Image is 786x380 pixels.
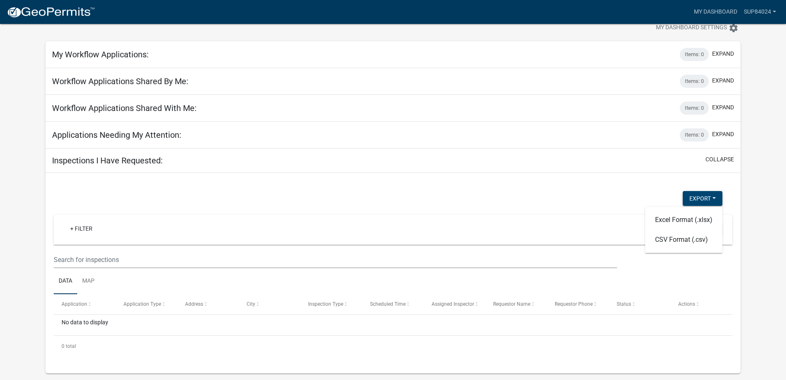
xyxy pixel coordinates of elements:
div: Items: 0 [680,48,709,61]
a: My Dashboard [691,4,741,20]
datatable-header-cell: Scheduled Time [362,294,423,314]
a: sup84024 [741,4,779,20]
span: Status [617,301,631,307]
button: expand [712,130,734,139]
button: expand [712,50,734,58]
h5: Workflow Applications Shared By Me: [52,76,188,86]
h5: Applications Needing My Attention: [52,130,181,140]
datatable-header-cell: Inspection Type [300,294,362,314]
button: CSV Format (.csv) [645,230,722,250]
span: Scheduled Time [370,301,406,307]
h5: My Workflow Applications: [52,50,149,59]
h5: Inspections I Have Requested: [52,156,163,165]
button: Export [683,191,722,206]
datatable-header-cell: City [239,294,300,314]
button: Excel Format (.xlsx) [645,210,722,230]
span: Requestor Phone [555,301,593,307]
datatable-header-cell: Assigned Inspector [424,294,485,314]
span: Application Type [123,301,161,307]
datatable-header-cell: Requestor Name [485,294,547,314]
datatable-header-cell: Status [609,294,670,314]
datatable-header-cell: Application Type [115,294,177,314]
div: Items: 0 [680,101,709,115]
span: Inspection Type [308,301,343,307]
a: + Filter [64,221,99,236]
div: collapse [45,173,741,373]
span: Assigned Inspector [432,301,474,307]
button: My Dashboard Settingssettings [649,20,745,36]
datatable-header-cell: Requestor Phone [547,294,608,314]
button: expand [712,76,734,85]
span: Address [185,301,203,307]
span: My Dashboard Settings [656,23,727,33]
i: settings [729,23,739,33]
button: expand [712,103,734,112]
button: collapse [705,155,734,164]
h5: Workflow Applications Shared With Me: [52,103,197,113]
span: City [247,301,255,307]
div: No data to display [54,315,732,335]
input: Search for inspections [54,251,617,268]
div: 0 total [54,336,732,356]
span: Actions [678,301,695,307]
datatable-header-cell: Application [54,294,115,314]
span: Requestor Name [493,301,530,307]
datatable-header-cell: Actions [670,294,732,314]
span: Application [62,301,87,307]
div: Items: 0 [680,75,709,88]
div: Items: 0 [680,128,709,142]
a: Map [77,268,100,295]
datatable-header-cell: Address [177,294,239,314]
a: Data [54,268,77,295]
